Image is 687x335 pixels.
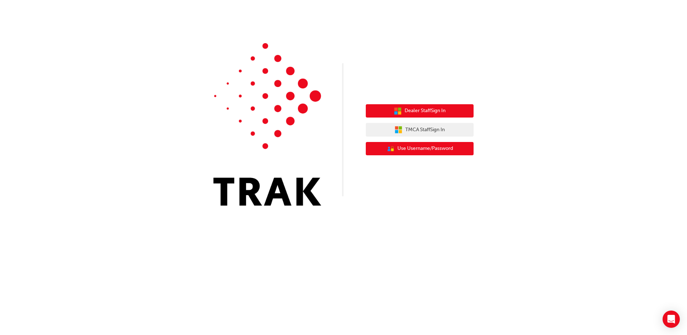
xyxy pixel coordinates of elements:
div: Open Intercom Messenger [663,311,680,328]
button: Dealer StaffSign In [366,104,474,118]
span: Dealer Staff Sign In [405,107,446,115]
span: TMCA Staff Sign In [405,126,445,134]
button: TMCA StaffSign In [366,123,474,137]
span: Use Username/Password [397,144,453,153]
button: Use Username/Password [366,142,474,156]
img: Trak [213,43,321,206]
